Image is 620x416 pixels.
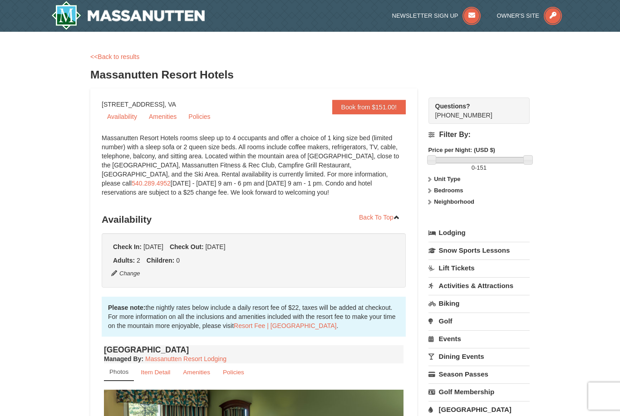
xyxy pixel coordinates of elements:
strong: Questions? [435,103,470,110]
strong: Neighborhood [434,198,474,205]
a: Policies [217,363,250,381]
a: 540.289.4952 [132,180,171,187]
a: Events [428,330,530,347]
a: Item Detail [135,363,176,381]
h3: Availability [102,210,406,229]
a: Owner's Site [497,12,562,19]
strong: Children: [147,257,174,264]
span: Managed By [104,355,141,362]
small: Photos [109,368,128,375]
span: 0 [472,164,475,171]
small: Amenities [183,369,210,376]
a: Golf Membership [428,383,530,400]
a: Newsletter Sign Up [392,12,481,19]
a: Massanutten Resort Lodging [145,355,226,362]
a: Golf [428,313,530,329]
a: <<Back to results [90,53,139,60]
a: Lodging [428,225,530,241]
span: Owner's Site [497,12,540,19]
span: [DATE] [205,243,225,250]
span: Newsletter Sign Up [392,12,458,19]
a: Availability [102,110,143,123]
span: 2 [137,257,140,264]
div: Massanutten Resort Hotels rooms sleep up to 4 occupants and offer a choice of 1 king size bed (li... [102,133,406,206]
a: Activities & Attractions [428,277,530,294]
a: Lift Tickets [428,259,530,276]
button: Change [111,269,141,279]
a: Dining Events [428,348,530,365]
span: [DATE] [143,243,163,250]
a: Amenities [177,363,216,381]
strong: Check In: [113,243,142,250]
small: Item Detail [141,369,170,376]
span: 151 [477,164,487,171]
strong: Check Out: [170,243,204,250]
a: Massanutten Resort [51,1,205,30]
h3: Massanutten Resort Hotels [90,66,530,84]
span: [PHONE_NUMBER] [435,102,513,119]
small: Policies [223,369,244,376]
strong: Adults: [113,257,135,264]
strong: : [104,355,143,362]
h4: Filter By: [428,131,530,139]
a: Back To Top [353,210,406,224]
strong: Unit Type [434,176,460,182]
label: - [428,163,530,172]
a: Season Passes [428,366,530,382]
strong: Please note: [108,304,145,311]
h4: [GEOGRAPHIC_DATA] [104,345,403,354]
span: 0 [176,257,180,264]
a: Book from $151.00! [332,100,406,114]
a: Biking [428,295,530,312]
a: Snow Sports Lessons [428,242,530,259]
strong: Bedrooms [434,187,463,194]
a: Policies [183,110,216,123]
div: the nightly rates below include a daily resort fee of $22, taxes will be added at checkout. For m... [102,297,406,337]
a: Resort Fee | [GEOGRAPHIC_DATA] [234,322,336,329]
strong: Price per Night: (USD $) [428,147,495,153]
img: Massanutten Resort Logo [51,1,205,30]
a: Photos [104,363,134,381]
a: Amenities [143,110,182,123]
